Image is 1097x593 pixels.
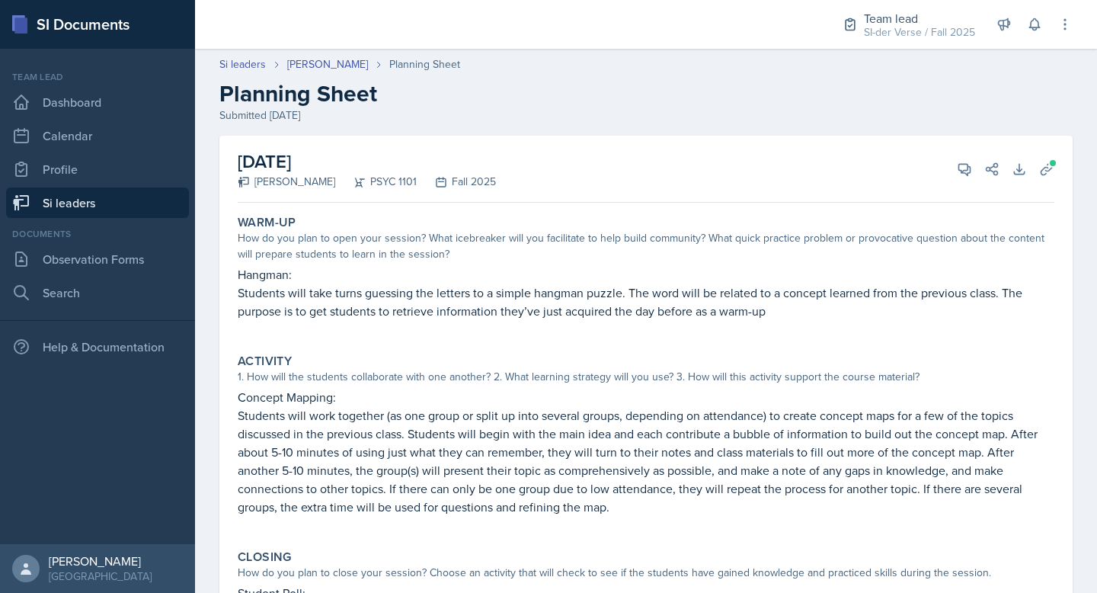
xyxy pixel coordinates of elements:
[6,227,189,241] div: Documents
[287,56,368,72] a: [PERSON_NAME]
[864,24,975,40] div: SI-der Verse / Fall 2025
[6,244,189,274] a: Observation Forms
[219,80,1073,107] h2: Planning Sheet
[238,388,1054,406] p: Concept Mapping:
[238,215,296,230] label: Warm-Up
[6,277,189,308] a: Search
[238,354,292,369] label: Activity
[238,230,1054,262] div: How do you plan to open your session? What icebreaker will you facilitate to help build community...
[335,174,417,190] div: PSYC 1101
[219,107,1073,123] div: Submitted [DATE]
[238,284,1054,320] p: Students will take turns guessing the letters to a simple hangman puzzle. The word will be relate...
[6,120,189,151] a: Calendar
[219,56,266,72] a: Si leaders
[238,550,292,565] label: Closing
[238,406,1054,516] p: Students will work together (as one group or split up into several groups, depending on attendanc...
[49,569,152,584] div: [GEOGRAPHIC_DATA]
[238,265,1054,284] p: Hangman:
[238,565,1054,581] div: How do you plan to close your session? Choose an activity that will check to see if the students ...
[238,174,335,190] div: [PERSON_NAME]
[6,154,189,184] a: Profile
[6,188,189,218] a: Si leaders
[238,148,496,175] h2: [DATE]
[6,70,189,84] div: Team lead
[49,553,152,569] div: [PERSON_NAME]
[6,332,189,362] div: Help & Documentation
[864,9,975,27] div: Team lead
[6,87,189,117] a: Dashboard
[417,174,496,190] div: Fall 2025
[238,369,1054,385] div: 1. How will the students collaborate with one another? 2. What learning strategy will you use? 3....
[389,56,460,72] div: Planning Sheet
